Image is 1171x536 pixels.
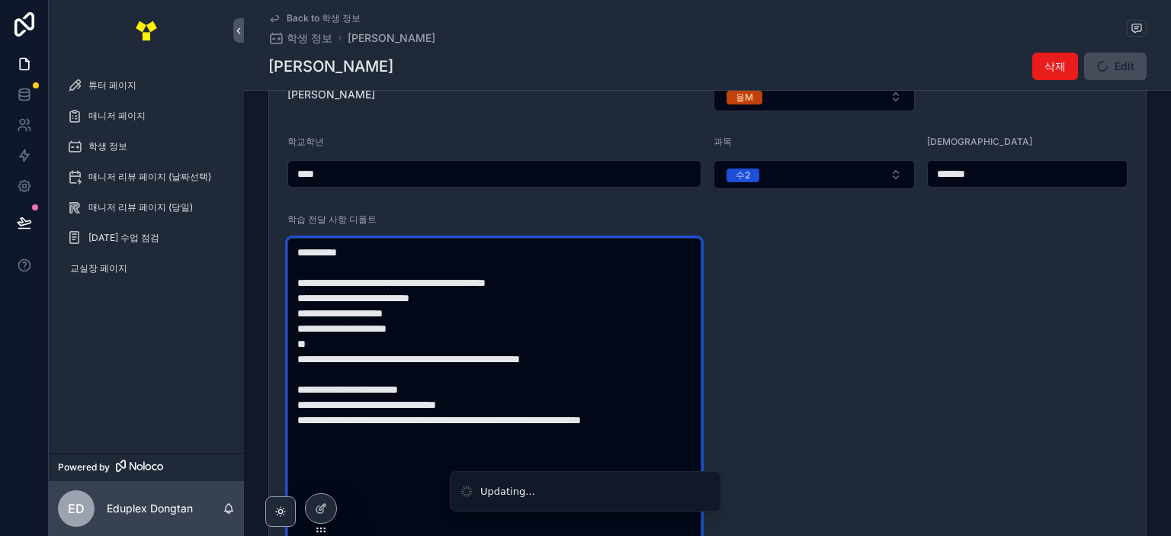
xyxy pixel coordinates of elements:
button: Select Button [714,82,915,111]
div: Updating... [480,484,535,499]
button: Select Button [714,160,915,189]
span: 매니저 페이지 [88,110,146,122]
a: 매니저 리뷰 페이지 (당일) [58,194,235,221]
span: 튜터 페이지 [88,79,136,91]
span: Powered by [58,461,110,473]
span: 교실장 페이지 [70,262,127,274]
span: 학습 전달 사항 디폴트 [287,213,377,225]
div: 수2 [736,169,750,182]
a: 교실장 페이지 [58,255,235,282]
div: scrollable content [49,61,244,302]
a: [PERSON_NAME] [348,30,435,46]
span: 학교학년 [287,136,324,147]
div: 율M [736,91,753,104]
span: [PERSON_NAME] [287,87,701,102]
p: Eduplex Dongtan [107,501,193,516]
span: 매니저 리뷰 페이지 (당일) [88,201,193,213]
span: [DEMOGRAPHIC_DATA] [927,136,1032,147]
span: [DATE] 수업 점검 [88,232,159,244]
a: 매니저 리뷰 페이지 (날짜선택) [58,163,235,191]
span: Back to 학생 정보 [287,12,361,24]
span: 매니저 리뷰 페이지 (날짜선택) [88,171,211,183]
button: 삭제 [1032,53,1078,80]
span: 학생 정보 [88,140,127,152]
span: 삭제 [1044,59,1066,74]
a: 학생 정보 [268,30,332,46]
a: 학생 정보 [58,133,235,160]
img: App logo [134,18,159,43]
a: 매니저 페이지 [58,102,235,130]
a: [DATE] 수업 점검 [58,224,235,252]
span: 과목 [714,136,732,147]
span: ED [68,499,85,518]
span: 학생 정보 [287,30,332,46]
a: 튜터 페이지 [58,72,235,99]
a: Powered by [49,453,244,481]
h1: [PERSON_NAME] [268,56,393,77]
a: Back to 학생 정보 [268,12,361,24]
